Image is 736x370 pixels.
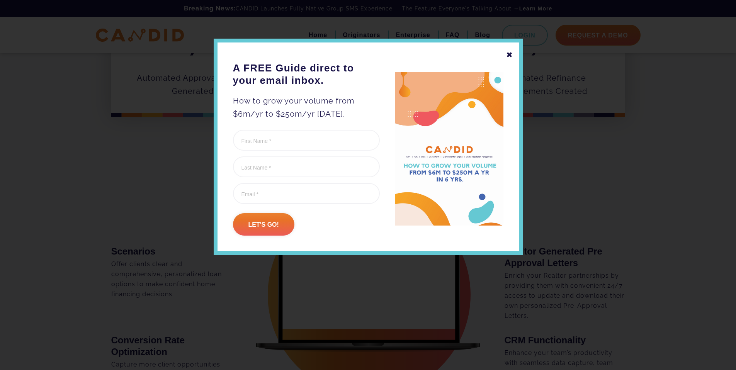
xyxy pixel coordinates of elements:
[233,94,380,121] p: How to grow your volume from $6m/yr to $250m/yr [DATE].
[395,72,503,226] img: A FREE Guide direct to your email inbox.
[233,183,380,204] input: Email *
[233,156,380,177] input: Last Name *
[506,48,513,61] div: ✖
[233,213,294,236] input: Let's go!
[233,62,380,87] h3: A FREE Guide direct to your email inbox.
[233,130,380,151] input: First Name *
